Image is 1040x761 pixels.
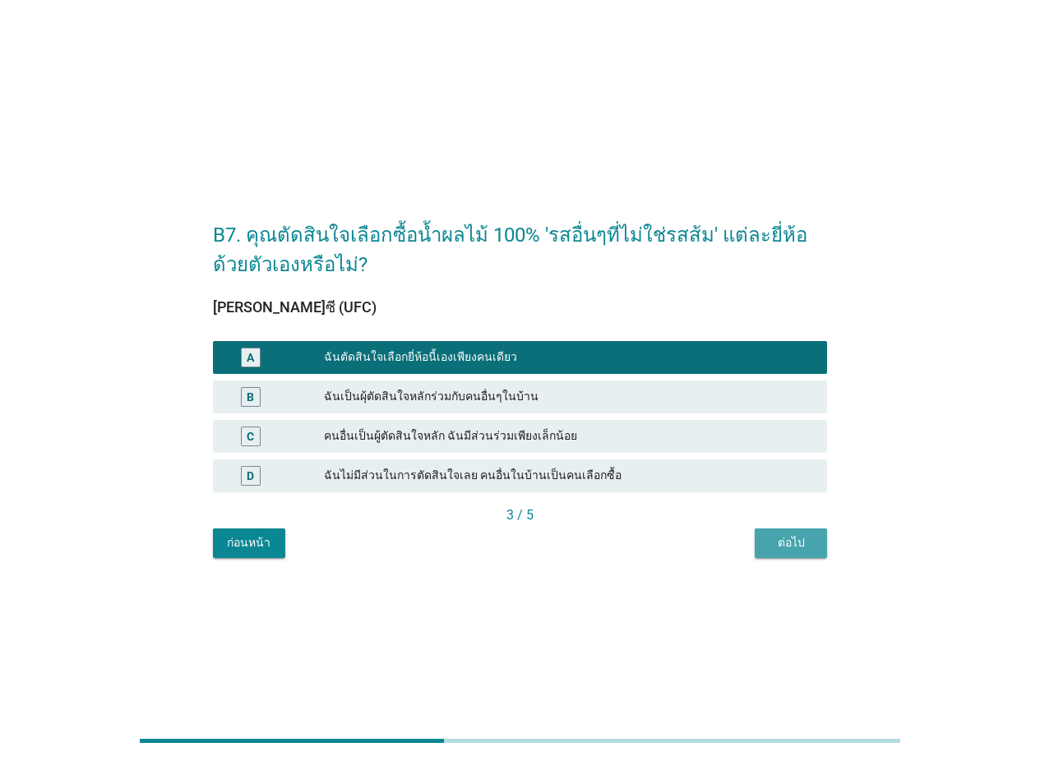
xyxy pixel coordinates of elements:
[768,534,814,551] div: ต่อไป
[213,505,827,525] div: 3 / 5
[324,387,814,407] div: ฉันเป็นผุ้ตัดสินใจหลักร่วมกับคนอื่นๆในบ้าน
[226,534,272,551] div: ก่อนหน้า
[247,388,254,405] div: B
[324,348,814,367] div: ฉันตัดสินใจเลือกยี่ห้อนี้เองเพียงคนเดียว
[213,204,827,279] h2: B7. คุณตัดสินใจเลือกซื้อน้ำผลไม้ 100% 'รสอื่นๆที่ไม่ใช่รสส้ม' แต่ละยี่ห้อด้วยตัวเองหรือไม่?
[324,427,814,446] div: คนอื่นเป็นผู้ตัดสินใจหลัก ฉันมีส่วนร่วมเพียงเล็กน้อย
[755,528,827,558] button: ต่อไป
[247,348,254,366] div: A
[213,296,827,318] div: [PERSON_NAME]ซี (UFC)
[247,427,254,445] div: C
[213,528,285,558] button: ก่อนหน้า
[324,466,814,486] div: ฉันไม่มีส่วนในการตัดสินใจเลย คนอื่นในบ้านเป็นคนเลือกซื้อ
[247,467,254,484] div: D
